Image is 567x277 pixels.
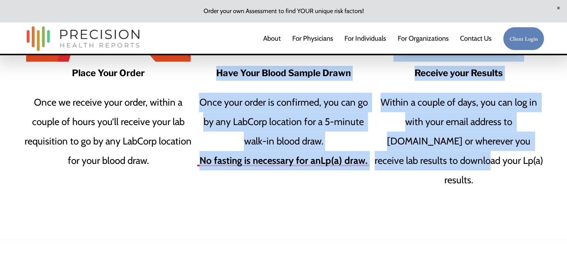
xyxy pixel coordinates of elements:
strong: Receive your Results [415,68,503,78]
span: Within a couple of days, you can log in with your email address to [DOMAIN_NAME] or wherever you ... [375,96,545,186]
strong: No fasting is necessary for an [199,155,321,166]
span: Once your order is confirmed, you can go by any LabCorp location for a 5-minute walk-in blood draw. [199,96,370,147]
strong: Lp(a) draw. [321,155,368,166]
a: Contact Us [460,31,492,46]
strong: Place Your Order [72,68,145,78]
iframe: Chat Widget [530,241,567,277]
span: Once we receive your order, within a couple of hours you’ll receive your lab requisition to go by... [25,96,194,166]
a: About [263,31,281,46]
a: Client Login [503,27,544,50]
a: For Physicians [292,31,333,46]
strong: Have Your Blood Sample Drawn [216,68,351,78]
img: Precision Health Reports [23,23,144,55]
a: For Individuals [344,31,386,46]
a: folder dropdown [398,31,449,46]
span: For Organizations [398,32,449,46]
